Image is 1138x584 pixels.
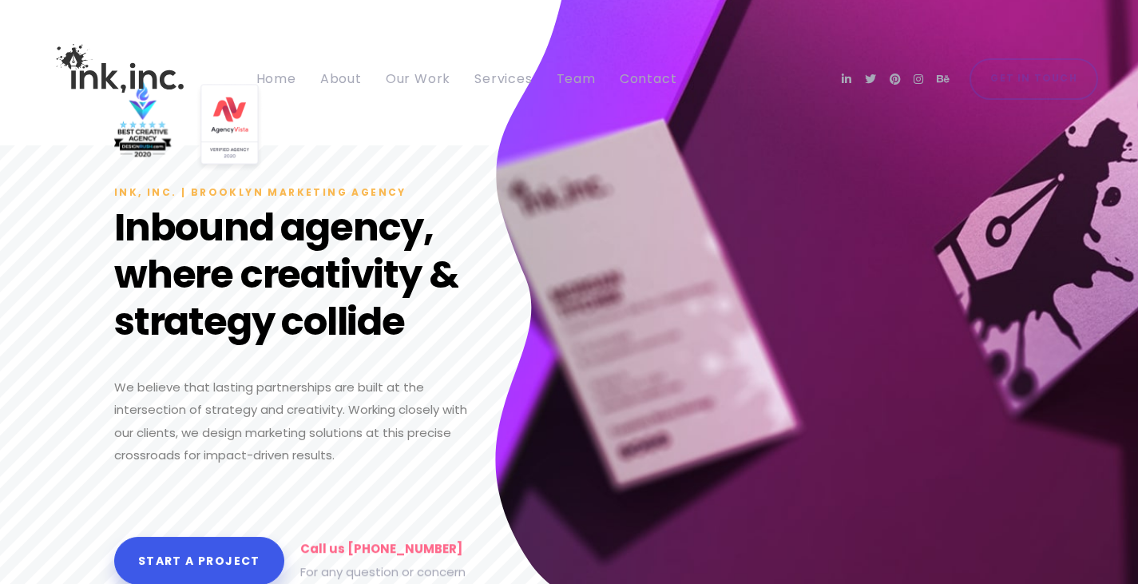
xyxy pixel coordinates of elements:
a: Get in Touch [969,58,1098,100]
span: where creativity & [114,248,458,301]
span: Get in Touch [990,70,1077,88]
span: Our Work [386,70,450,88]
span: Inbound agency, [114,201,434,254]
span: crossroads for impact-driven results. [114,447,335,463]
span: Team [557,70,596,88]
span: Call us [PHONE_NUMBER] [300,540,462,557]
span: Ink, Inc. | Brooklyn Marketing Agency [114,185,406,200]
span: We believe that lasting partnerships are built at the [114,379,424,395]
span: For any question or concern [300,563,466,580]
span: intersection of strategy and creativity. Working closely with [114,401,467,418]
span: Services [474,70,532,88]
span: Home [256,70,296,88]
img: Ink, Inc. | Marketing Agency [40,14,200,122]
span: About [320,70,362,88]
span: Contact [620,70,677,88]
span: our clients, we design marketing solutions at this precise [114,424,451,441]
span: strategy collide [114,295,405,348]
span: Start a project [137,550,260,571]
